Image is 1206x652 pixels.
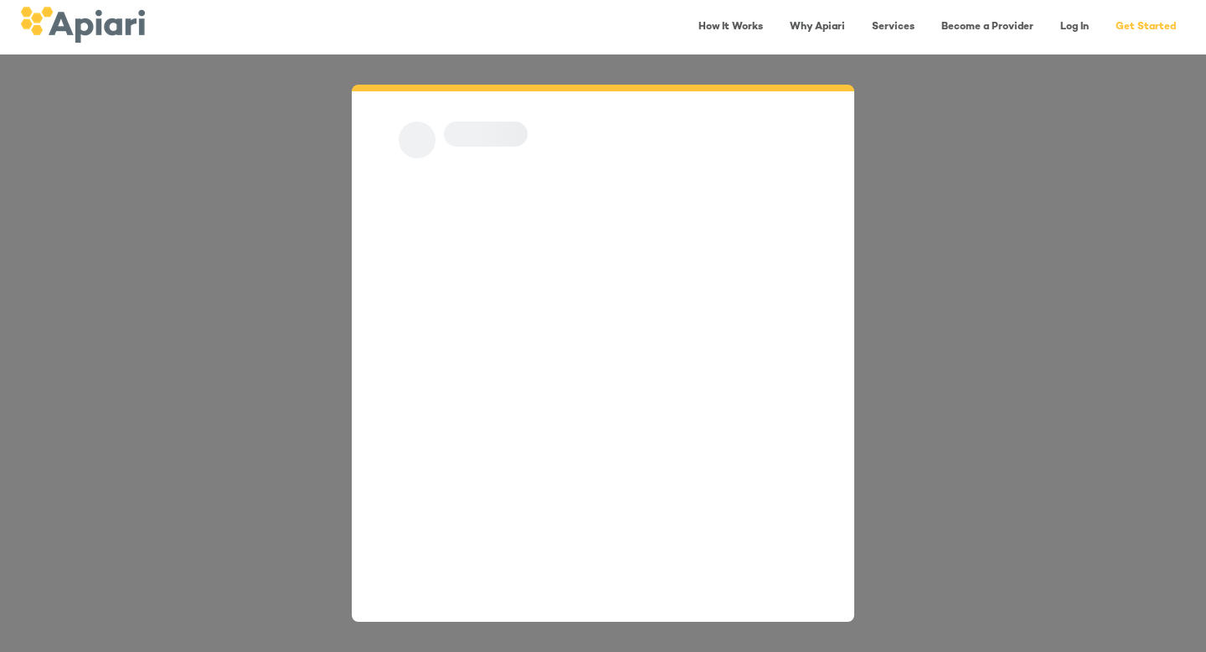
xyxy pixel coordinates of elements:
a: Get Started [1105,10,1186,44]
a: Log In [1050,10,1099,44]
a: Why Apiari [780,10,855,44]
a: How It Works [688,10,773,44]
img: logo [20,7,145,43]
a: Become a Provider [931,10,1044,44]
a: Services [862,10,925,44]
